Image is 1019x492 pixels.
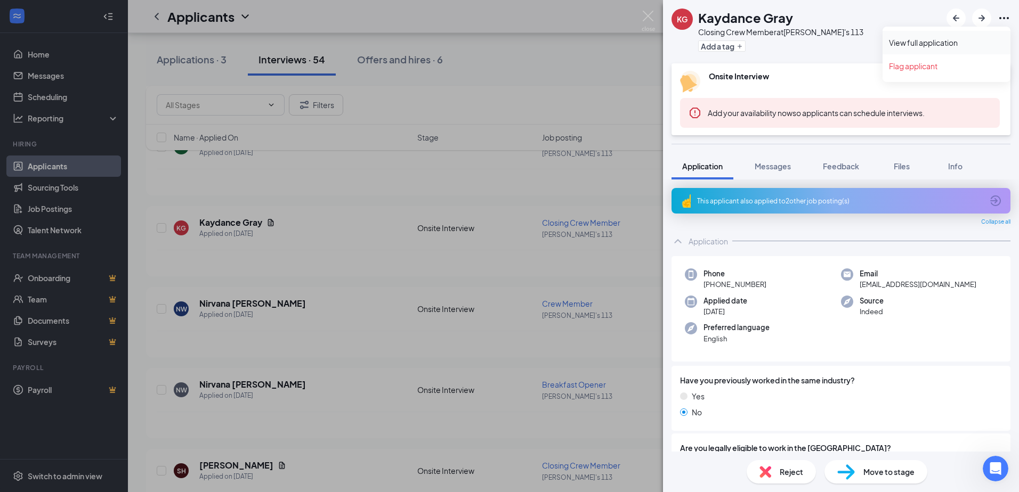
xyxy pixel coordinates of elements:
[823,161,859,171] span: Feedback
[698,27,863,37] div: Closing Crew Member at [PERSON_NAME]'s 113
[698,9,793,27] h1: Kaydance Gray
[703,268,766,279] span: Phone
[680,442,1002,454] span: Are you legally eligible to work in the [GEOGRAPHIC_DATA]?
[860,268,976,279] span: Email
[755,161,791,171] span: Messages
[703,322,770,333] span: Preferred language
[703,306,747,317] span: [DATE]
[894,161,910,171] span: Files
[677,14,688,24] div: KG
[692,390,705,402] span: Yes
[972,9,991,28] button: ArrowRight
[697,196,983,206] div: This applicant also applied to 2 other job posting(s)
[947,9,966,28] button: ArrowLeftNew
[983,456,1008,481] iframe: Intercom live chat
[703,279,766,290] span: [PHONE_NUMBER]
[889,37,1004,48] a: View full application
[863,466,915,478] span: Move to stage
[680,374,855,386] span: Have you previously worked in the same industry?
[948,161,963,171] span: Info
[682,161,723,171] span: Application
[708,108,925,118] span: so applicants can schedule interviews.
[737,43,743,50] svg: Plus
[709,71,769,81] b: Onsite Interview
[780,466,803,478] span: Reject
[989,194,1002,207] svg: ArrowCircle
[860,296,884,306] span: Source
[703,296,747,306] span: Applied date
[698,40,746,52] button: PlusAdd a tag
[981,218,1010,226] span: Collapse all
[689,106,701,119] svg: Error
[998,12,1010,24] svg: Ellipses
[703,333,770,344] span: English
[950,12,963,24] svg: ArrowLeftNew
[975,12,988,24] svg: ArrowRight
[672,235,684,248] svg: ChevronUp
[689,236,728,247] div: Application
[860,279,976,290] span: [EMAIL_ADDRESS][DOMAIN_NAME]
[708,108,792,118] button: Add your availability now
[692,406,702,418] span: No
[860,306,884,317] span: Indeed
